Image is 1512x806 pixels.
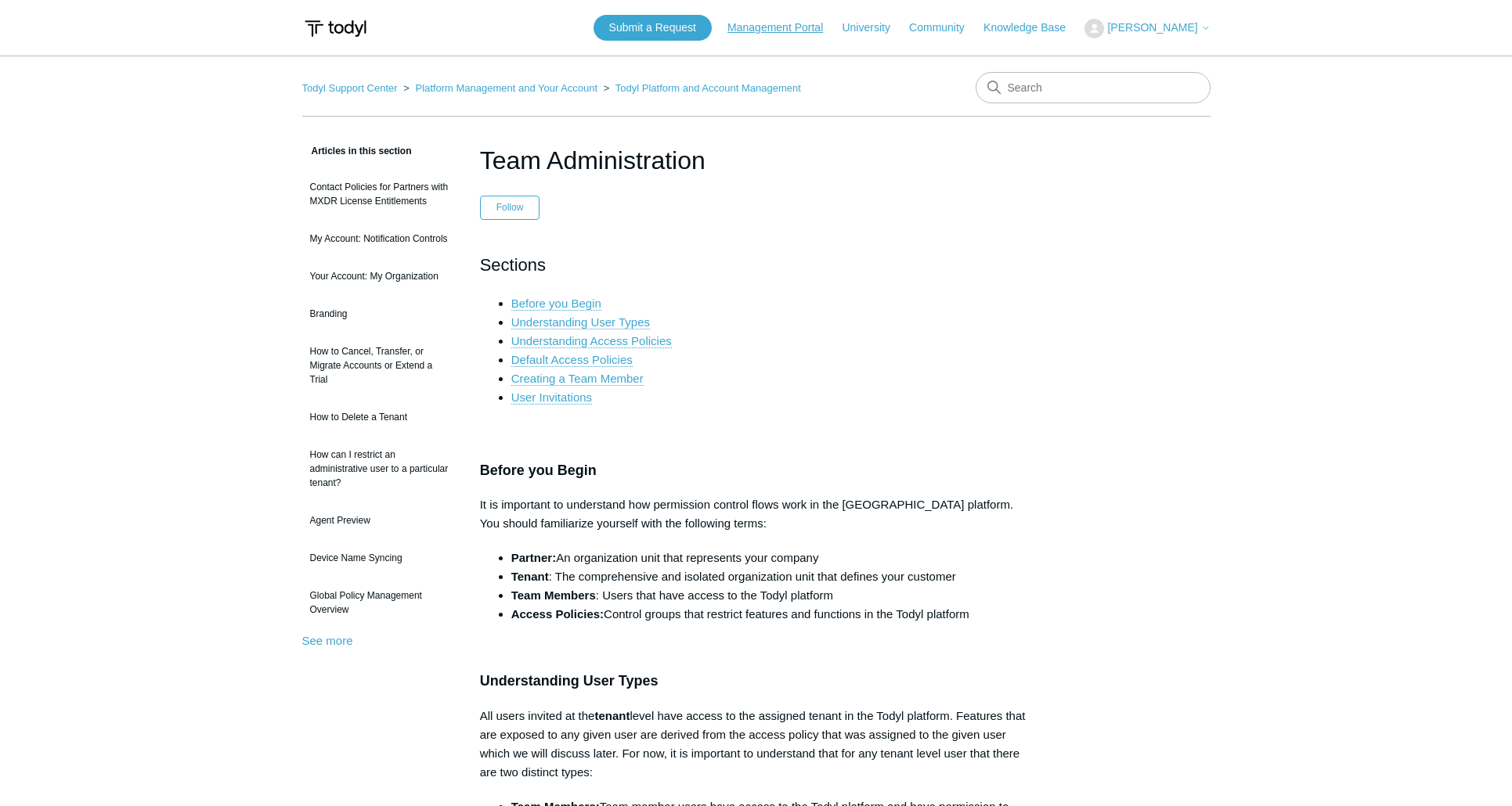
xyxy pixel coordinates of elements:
[480,670,1033,693] h3: Understanding User Types
[976,72,1211,103] input: Search
[480,196,540,219] button: Follow Article
[909,20,980,36] a: Community
[302,543,456,573] a: Device Name Syncing
[511,588,596,602] strong: Team Members
[415,82,597,94] a: Platform Management and Your Account
[400,82,601,94] li: Platform Management and Your Account
[615,82,801,94] a: Todyl Platform and Account Management
[511,586,1033,605] li: : Users that have access to the Todyl platform
[480,251,1033,279] h2: Sections
[842,20,905,36] a: University
[511,549,1033,567] li: An organization unit that represents your company
[594,15,712,41] a: Submit a Request
[1084,19,1210,38] button: [PERSON_NAME]
[302,224,456,254] a: My Account: Notification Controls
[302,82,401,94] li: Todyl Support Center
[302,336,456,394] a: How to Cancel, Transfer, or Migrate Accounts or Extend a Trial
[302,440,456,498] a: How can I restrict an administrative user to a particular tenant?
[480,142,1033,179] h1: Team Administration
[1107,21,1197,34] span: [PERSON_NAME]
[302,506,456,535] a: Agent Preview
[302,172,456,216] a: Contact Policies for Partners with MXDR License Entitlements
[302,82,398,94] a: Todyl Support Center
[511,605,1033,624] li: Control groups that restrict features and functions in the Todyl platform
[511,551,557,564] strong: Partner:
[511,297,601,311] a: Before you Begin
[511,334,672,348] a: Understanding Access Policies
[480,459,1033,482] h3: Before you Begin
[511,607,604,621] strong: Access Policies:
[511,372,644,386] a: Creating a Team Member
[511,390,592,405] a: User Invitations
[727,20,839,36] a: Management Portal
[302,299,456,329] a: Branding
[983,20,1081,36] a: Knowledge Base
[601,82,801,94] li: Todyl Platform and Account Management
[511,570,549,583] strong: Tenant
[511,353,633,367] a: Default Access Policies
[302,146,412,157] span: Articles in this section
[302,14,369,43] img: Todyl Support Center Help Center home page
[302,402,456,432] a: How to Delete a Tenant
[511,567,1033,586] li: : The comprehensive and isolated organization unit that defines your customer
[594,709,630,722] strong: tenant
[511,315,650,329] a: Understanding User Types
[480,495,1033,533] p: It is important to understand how permission control flows work in the [GEOGRAPHIC_DATA] platform...
[302,261,456,291] a: Your Account: My Organization
[480,707,1033,782] p: All users invited at the level have access to the assigned tenant in the Todyl platform. Features...
[302,581,456,624] a: Global Policy Management Overview
[302,634,353,647] a: See more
